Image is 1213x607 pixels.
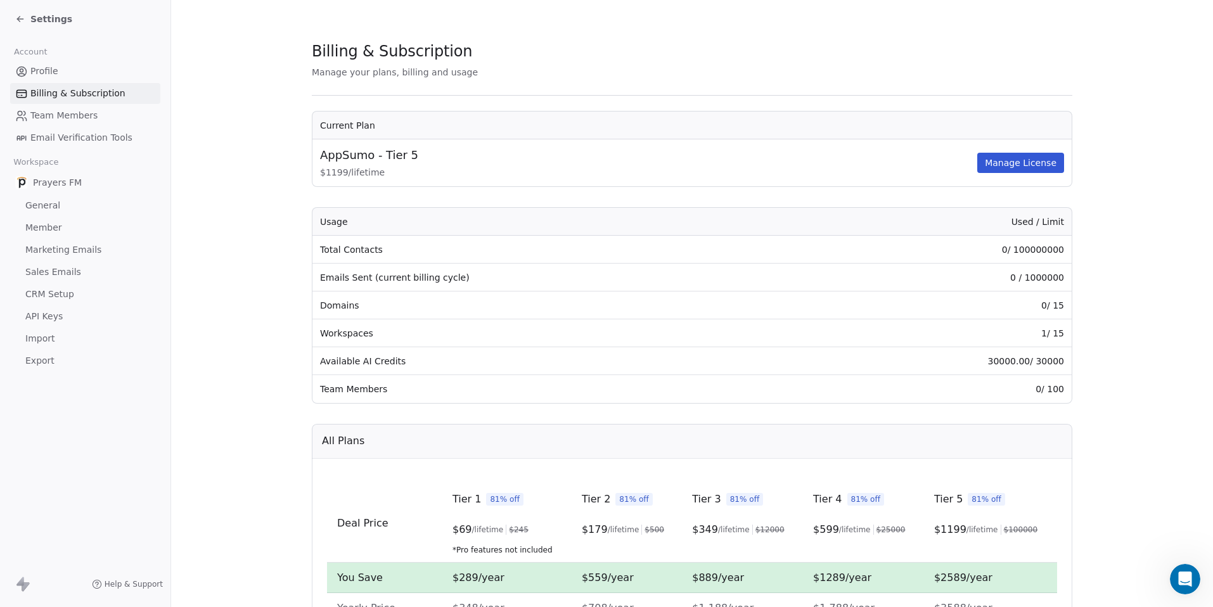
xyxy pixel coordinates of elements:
[33,176,82,189] span: Prayers FM
[30,13,72,25] span: Settings
[10,195,160,216] a: General
[312,264,800,291] td: Emails Sent (current billing cycle)
[813,572,871,584] span: $1289/year
[800,347,1072,375] td: 30000.00 / 30000
[13,149,241,184] div: Send us a message
[800,319,1072,347] td: 1 / 15
[10,105,160,126] a: Team Members
[105,579,163,589] span: Help & Support
[337,517,388,529] span: Deal Price
[839,525,871,535] span: /lifetime
[692,572,744,584] span: $889/year
[25,243,101,257] span: Marketing Emails
[968,493,1005,506] span: 81% off
[934,572,992,584] span: $2589/year
[813,492,842,507] span: Tier 4
[10,217,160,238] a: Member
[472,525,504,535] span: /lifetime
[10,284,160,305] a: CRM Setup
[977,153,1064,173] button: Manage License
[25,221,62,234] span: Member
[25,288,74,301] span: CRM Setup
[92,579,163,589] a: Help & Support
[934,522,966,537] span: $ 1199
[312,291,800,319] td: Domains
[105,427,149,436] span: Messages
[486,493,523,506] span: 81% off
[30,131,132,144] span: Email Verification Tools
[320,166,975,179] span: $ 1199 / lifetime
[582,522,608,537] span: $ 179
[10,328,160,349] a: Import
[1170,564,1200,594] iframe: To enrich screen reader interactions, please activate Accessibility in Grammarly extension settings
[30,65,58,78] span: Profile
[726,493,764,506] span: 81% off
[8,42,53,61] span: Account
[847,493,885,506] span: 81% off
[49,20,75,46] img: Profile image for Harinder
[452,492,481,507] span: Tier 1
[28,427,56,436] span: Home
[312,208,800,236] th: Usage
[25,354,55,367] span: Export
[934,492,963,507] span: Tier 5
[813,522,839,537] span: $ 599
[312,42,472,61] span: Billing & Subscription
[312,236,800,264] td: Total Contacts
[692,522,718,537] span: $ 349
[337,572,383,584] span: You Save
[1004,525,1038,535] span: $ 100000
[645,525,664,535] span: $ 500
[30,109,98,122] span: Team Members
[966,525,998,535] span: /lifetime
[25,332,55,345] span: Import
[320,147,418,163] span: AppSumo - Tier 5
[615,493,653,506] span: 81% off
[312,67,478,77] span: Manage your plans, billing and usage
[755,525,785,535] span: $ 12000
[800,236,1072,264] td: 0 / 100000000
[201,427,221,436] span: Help
[25,90,228,112] p: Hi [PERSON_NAME]
[582,492,610,507] span: Tier 2
[608,525,639,535] span: /lifetime
[10,127,160,148] a: Email Verification Tools
[25,20,51,46] img: Profile image for Swami
[10,61,160,82] a: Profile
[312,319,800,347] td: Workspaces
[452,522,472,537] span: $ 69
[25,265,81,279] span: Sales Emails
[800,264,1072,291] td: 0 / 1000000
[10,350,160,371] a: Export
[800,291,1072,319] td: 0 / 15
[509,525,529,535] span: $ 245
[876,525,906,535] span: $ 25000
[312,347,800,375] td: Available AI Credits
[10,262,160,283] a: Sales Emails
[169,395,254,446] button: Help
[15,176,28,189] img: web-app-manifest-512x512.png
[84,395,169,446] button: Messages
[692,492,721,507] span: Tier 3
[10,83,160,104] a: Billing & Subscription
[800,375,1072,403] td: 0 / 100
[452,545,562,555] span: *Pro features not included
[25,310,63,323] span: API Keys
[718,525,750,535] span: /lifetime
[582,572,634,584] span: $559/year
[312,112,1072,139] th: Current Plan
[322,433,364,449] span: All Plans
[800,208,1072,236] th: Used / Limit
[30,87,125,100] span: Billing & Subscription
[25,199,60,212] span: General
[8,153,64,172] span: Workspace
[25,112,228,133] p: How can we help?
[312,375,800,403] td: Team Members
[15,13,72,25] a: Settings
[74,20,99,46] img: Profile image for Mrinal
[26,160,212,173] div: Send us a message
[10,240,160,260] a: Marketing Emails
[452,572,504,584] span: $289/year
[10,306,160,327] a: API Keys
